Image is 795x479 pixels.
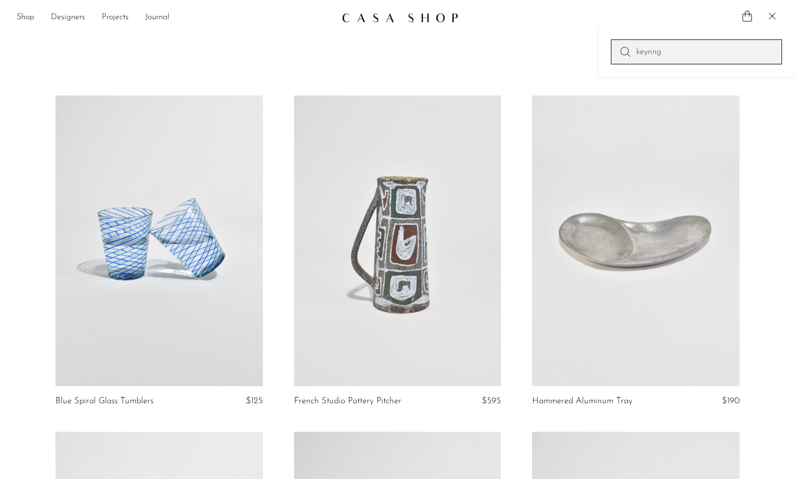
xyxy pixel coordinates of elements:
a: Blue Spiral Glass Tumblers [55,396,154,406]
span: $595 [482,396,501,405]
ul: NEW HEADER MENU [17,9,333,26]
a: French Studio Pottery Pitcher [294,396,401,406]
nav: Desktop navigation [17,9,333,26]
a: Hammered Aluminum Tray [532,396,633,406]
a: Projects [102,11,129,24]
a: Shop [17,11,34,24]
span: $190 [722,396,740,405]
a: Journal [145,11,170,24]
a: Designers [51,11,85,24]
span: $125 [246,396,263,405]
input: Perform a search [611,39,782,64]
